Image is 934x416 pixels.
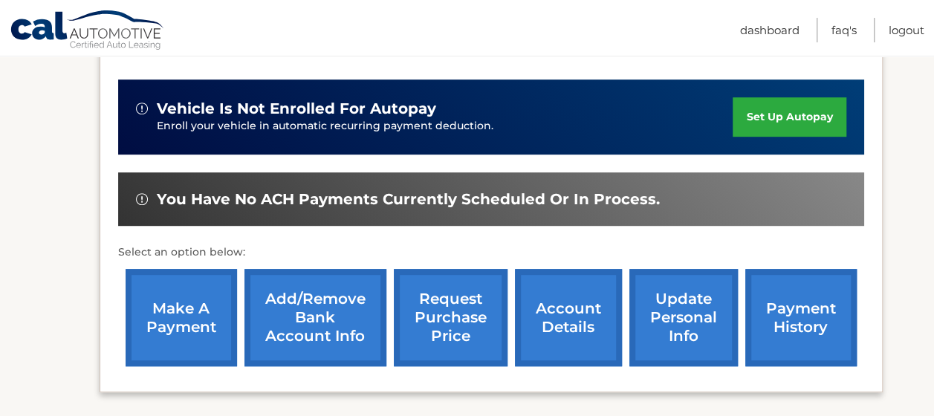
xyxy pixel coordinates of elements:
p: Select an option below: [118,244,864,261]
span: vehicle is not enrolled for autopay [157,100,436,118]
a: make a payment [126,269,237,366]
span: You have no ACH payments currently scheduled or in process. [157,190,660,209]
a: update personal info [629,269,738,366]
img: alert-white.svg [136,103,148,114]
a: Add/Remove bank account info [244,269,386,366]
a: payment history [745,269,857,366]
img: alert-white.svg [136,193,148,205]
a: set up autopay [733,97,846,137]
a: request purchase price [394,269,507,366]
a: Cal Automotive [10,10,166,53]
a: Dashboard [740,18,800,42]
a: account details [515,269,622,366]
a: Logout [889,18,924,42]
a: FAQ's [831,18,857,42]
p: Enroll your vehicle in automatic recurring payment deduction. [157,118,733,134]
